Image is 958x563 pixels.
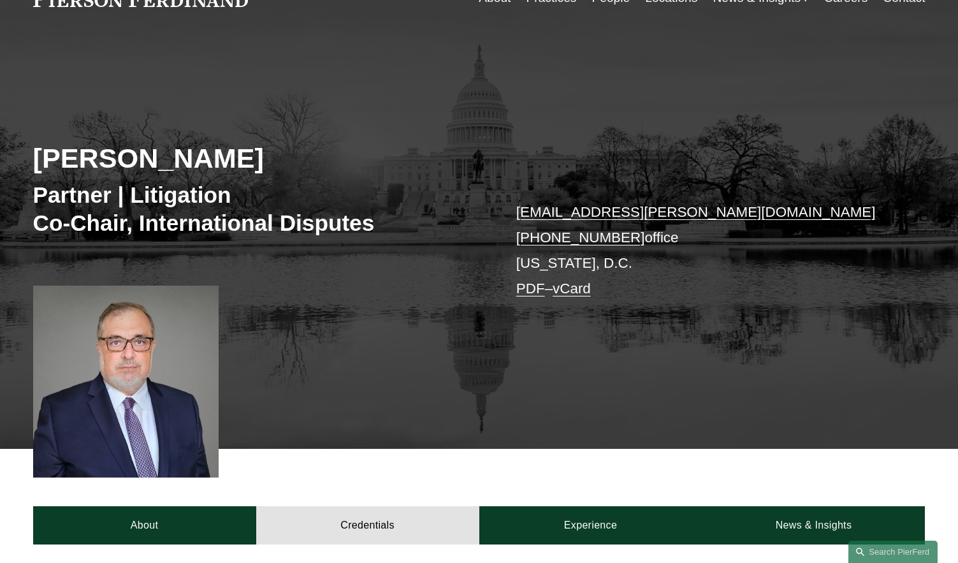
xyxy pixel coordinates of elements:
[516,230,645,245] a: [PHONE_NUMBER]
[256,506,479,545] a: Credentials
[479,506,702,545] a: Experience
[553,281,591,296] a: vCard
[848,541,938,563] a: Search this site
[516,281,545,296] a: PDF
[33,181,479,237] h3: Partner | Litigation Co-Chair, International Disputes
[33,506,256,545] a: About
[33,142,479,175] h2: [PERSON_NAME]
[702,506,925,545] a: News & Insights
[516,200,888,302] p: office [US_STATE], D.C. –
[516,204,876,220] a: [EMAIL_ADDRESS][PERSON_NAME][DOMAIN_NAME]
